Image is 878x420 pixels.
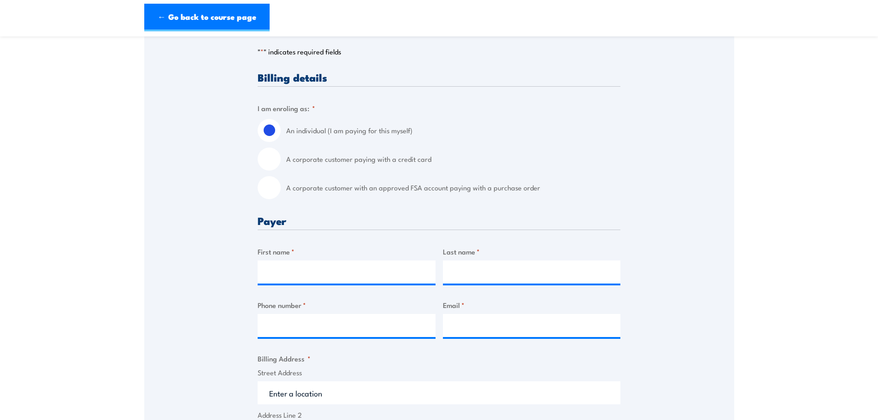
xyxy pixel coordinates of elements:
label: Email [443,300,621,310]
label: A corporate customer paying with a credit card [286,148,620,171]
label: A corporate customer with an approved FSA account paying with a purchase order [286,176,620,199]
legend: I am enroling as: [258,103,315,113]
label: An individual (I am paying for this myself) [286,119,620,142]
a: ← Go back to course page [144,4,270,31]
label: First name [258,246,436,257]
input: Enter a location [258,381,620,404]
label: Street Address [258,367,620,378]
p: " " indicates required fields [258,47,620,56]
label: Phone number [258,300,436,310]
h3: Billing details [258,72,620,83]
h3: Payer [258,215,620,226]
label: Last name [443,246,621,257]
legend: Billing Address [258,353,311,364]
